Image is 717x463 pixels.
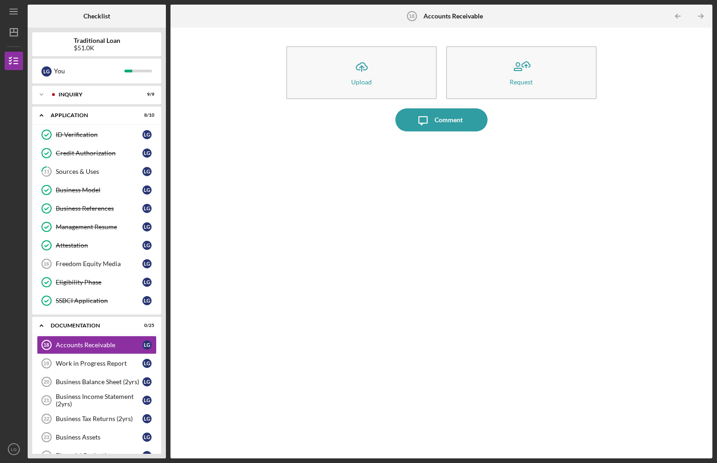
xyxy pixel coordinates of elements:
[41,66,52,77] div: L G
[37,291,157,310] a: SSBCI ApplicationLG
[56,378,142,386] div: Business Balance Sheet (2yrs)
[142,396,152,405] div: L G
[5,440,23,458] button: LG
[142,241,152,250] div: L G
[74,44,120,52] div: $51.0K
[37,236,157,255] a: AttestationLG
[56,341,142,349] div: Accounts Receivable
[446,46,597,99] button: Request
[37,336,157,354] a: 18Accounts ReceivableLG
[142,222,152,231] div: L G
[44,379,49,385] tspan: 20
[286,46,437,99] button: Upload
[44,416,49,421] tspan: 22
[142,451,152,460] div: L G
[37,181,157,199] a: Business ModelLG
[142,204,152,213] div: L G
[37,273,157,291] a: Eligibility PhaseLG
[138,113,154,118] div: 8 / 10
[37,354,157,373] a: 19Work in Progress ReportLG
[142,414,152,423] div: L G
[138,92,154,97] div: 9 / 9
[44,434,49,440] tspan: 23
[56,433,142,441] div: Business Assets
[56,415,142,422] div: Business Tax Returns (2yrs)
[74,37,120,44] b: Traditional Loan
[43,361,49,366] tspan: 19
[37,162,157,181] a: 11Sources & UsesLG
[395,108,488,131] button: Comment
[37,144,157,162] a: Credit AuthorizationLG
[435,108,463,131] div: Comment
[56,131,142,138] div: ID Verification
[142,259,152,268] div: L G
[142,296,152,305] div: L G
[56,260,142,267] div: Freedom Equity Media
[37,410,157,428] a: 22Business Tax Returns (2yrs)LG
[37,199,157,218] a: Business ReferencesLG
[37,125,157,144] a: ID VerificationLG
[37,428,157,446] a: 23Business AssetsLG
[59,92,131,97] div: Inquiry
[56,205,142,212] div: Business References
[83,12,110,20] b: Checklist
[37,255,157,273] a: 16Freedom Equity MediaLG
[56,242,142,249] div: Attestation
[423,12,483,20] b: Accounts Receivable
[56,223,142,231] div: Management Resume
[37,218,157,236] a: Management ResumeLG
[56,279,142,286] div: Eligibility Phase
[44,453,50,458] tspan: 24
[351,78,372,85] div: Upload
[510,78,533,85] div: Request
[142,377,152,386] div: L G
[142,148,152,158] div: L G
[142,185,152,195] div: L G
[43,342,49,348] tspan: 18
[44,169,49,175] tspan: 11
[142,278,152,287] div: L G
[51,323,131,328] div: Documentation
[142,340,152,350] div: L G
[56,186,142,194] div: Business Model
[142,433,152,442] div: L G
[56,360,142,367] div: Work in Progress Report
[51,113,131,118] div: Application
[56,297,142,304] div: SSBCI Application
[56,452,142,459] div: Financial Projections
[37,373,157,391] a: 20Business Balance Sheet (2yrs)LG
[56,393,142,408] div: Business Income Statement (2yrs)
[142,359,152,368] div: L G
[56,168,142,175] div: Sources & Uses
[54,63,124,79] div: You
[138,323,154,328] div: 0 / 25
[44,398,49,403] tspan: 21
[409,13,414,19] tspan: 18
[43,261,49,267] tspan: 16
[142,167,152,176] div: L G
[37,391,157,410] a: 21Business Income Statement (2yrs)LG
[142,130,152,139] div: L G
[11,447,17,452] text: LG
[56,149,142,157] div: Credit Authorization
